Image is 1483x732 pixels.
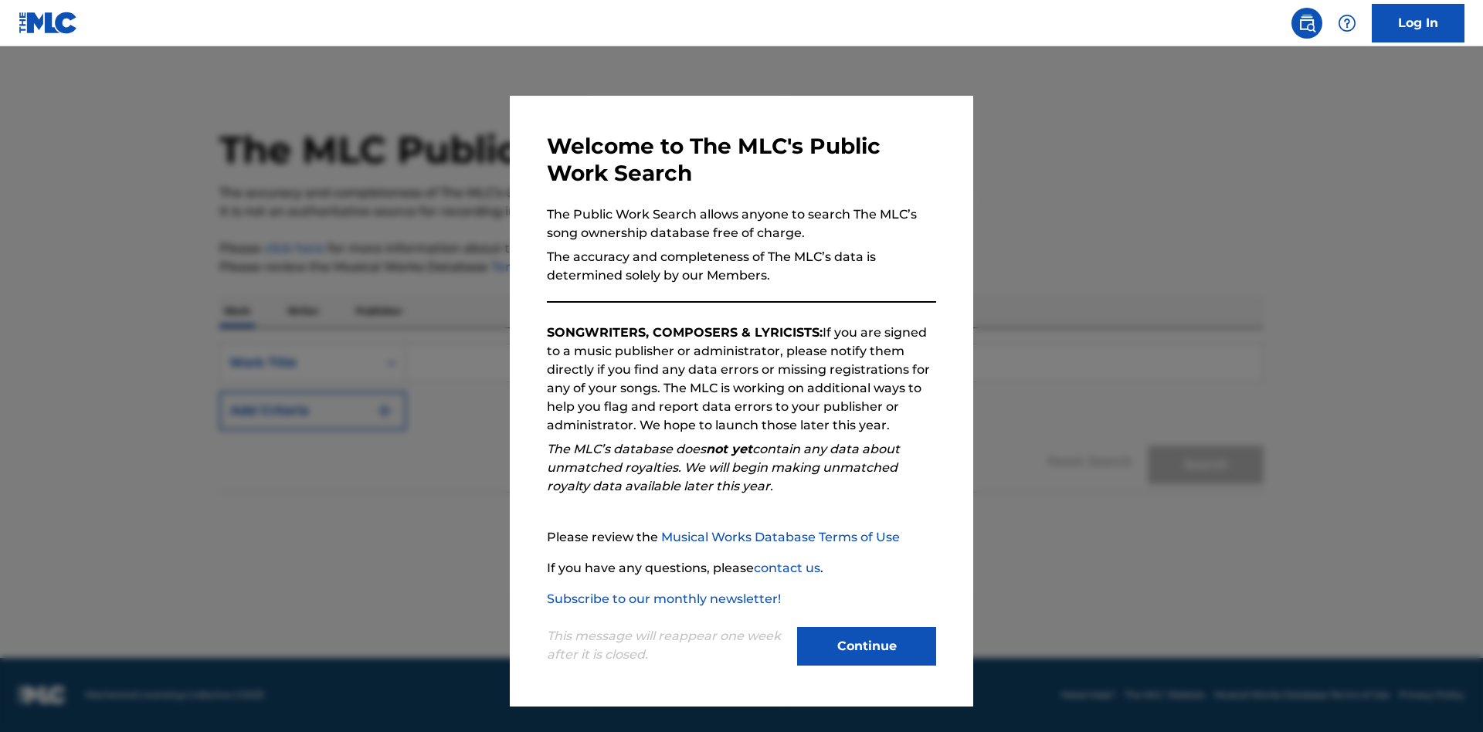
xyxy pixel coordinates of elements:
p: Please review the [547,528,936,547]
a: contact us [754,561,820,575]
a: Subscribe to our monthly newsletter! [547,591,781,606]
a: Log In [1372,4,1464,42]
div: Help [1332,8,1363,39]
p: The accuracy and completeness of The MLC’s data is determined solely by our Members. [547,248,936,285]
iframe: Chat Widget [1406,658,1483,732]
p: This message will reappear one week after it is closed. [547,627,788,664]
p: If you have any questions, please . [547,559,936,578]
a: Musical Works Database Terms of Use [661,530,900,544]
strong: not yet [706,442,752,456]
p: If you are signed to a music publisher or administrator, please notify them directly if you find ... [547,324,936,435]
img: MLC Logo [19,12,78,34]
a: Public Search [1291,8,1322,39]
p: The Public Work Search allows anyone to search The MLC’s song ownership database free of charge. [547,205,936,242]
img: search [1298,14,1316,32]
strong: SONGWRITERS, COMPOSERS & LYRICISTS: [547,325,823,340]
img: help [1338,14,1356,32]
em: The MLC’s database does contain any data about unmatched royalties. We will begin making unmatche... [547,442,900,493]
button: Continue [797,627,936,666]
h3: Welcome to The MLC's Public Work Search [547,133,936,187]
